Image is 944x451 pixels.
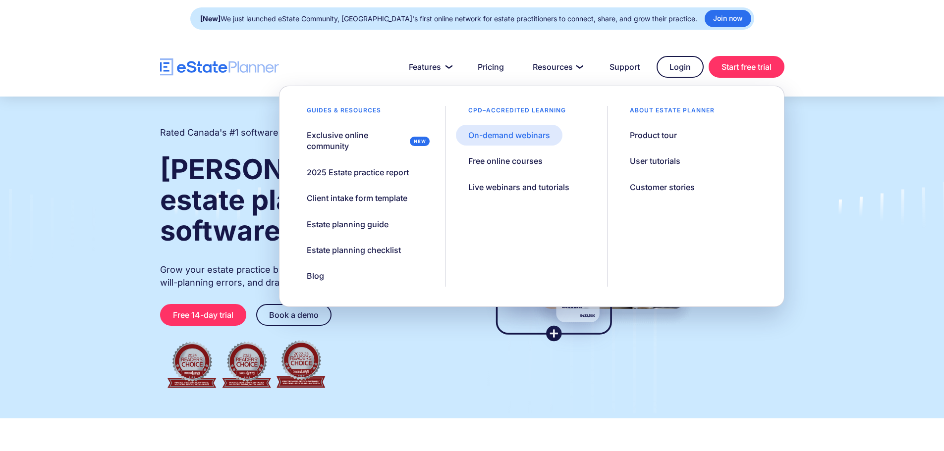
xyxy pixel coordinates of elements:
div: Estate planning guide [307,219,389,230]
div: User tutorials [630,155,680,166]
div: Product tour [630,130,677,141]
a: Book a demo [256,304,332,326]
a: Live webinars and tutorials [456,177,582,198]
a: Support [598,57,652,77]
a: Pricing [466,57,516,77]
div: Estate planning checklist [307,245,401,255]
a: On-demand webinars [456,125,562,146]
a: Free 14-day trial [160,304,246,326]
a: home [160,58,279,76]
a: Start free trial [709,56,784,78]
div: On-demand webinars [468,130,550,141]
div: Client intake form template [307,193,407,203]
a: Client intake form template [294,188,420,208]
a: User tutorials [617,150,693,171]
div: Exclusive online community [307,130,406,152]
a: Product tour [617,125,689,146]
a: Resources [521,57,593,77]
p: Grow your estate practice by streamlining client intake, reducing will-planning errors, and draft... [160,263,453,289]
a: Estate planning checklist [294,240,413,260]
a: Customer stories [617,177,707,198]
a: Login [657,56,704,78]
a: Exclusive online community [294,125,436,157]
div: We just launched eState Community, [GEOGRAPHIC_DATA]'s first online network for estate practition... [200,12,697,26]
a: Blog [294,265,336,286]
div: CPD–accredited learning [456,106,578,120]
div: Live webinars and tutorials [468,182,569,193]
strong: [New] [200,14,221,23]
strong: [PERSON_NAME] and estate planning software [160,152,452,248]
div: Blog [307,270,324,281]
div: About estate planner [617,106,727,120]
a: Features [397,57,461,77]
a: 2025 Estate practice report [294,162,421,183]
a: Join now [705,10,751,27]
div: Free online courses [468,155,543,166]
a: Free online courses [456,150,555,171]
h2: Rated Canada's #1 software for estate practitioners [160,126,378,139]
div: 2025 Estate practice report [307,167,409,178]
div: Customer stories [630,182,695,193]
div: Guides & resources [294,106,393,120]
a: Estate planning guide [294,214,401,235]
